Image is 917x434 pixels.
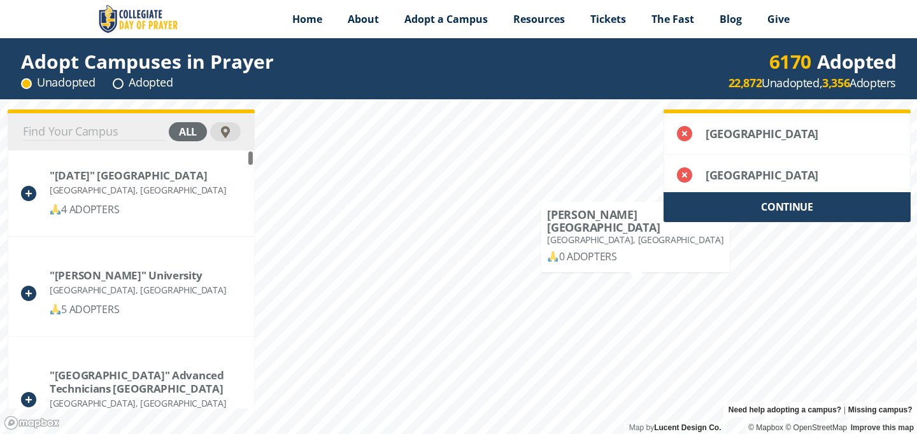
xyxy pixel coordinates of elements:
[21,74,95,90] div: Unadopted
[590,12,626,26] span: Tickets
[547,234,723,246] div: [GEOGRAPHIC_DATA], [GEOGRAPHIC_DATA]
[651,12,694,26] span: The Fast
[501,3,578,35] a: Resources
[706,169,872,181] div: [GEOGRAPHIC_DATA]
[404,12,488,26] span: Adopt a Campus
[280,3,335,35] a: Home
[22,123,166,141] input: Find Your Campus
[723,402,917,417] div: |
[729,75,896,91] div: Unadopted, Adopters
[50,368,241,395] div: "La Grace University" Advanced Technicians School of Benin
[513,12,565,26] span: Resources
[729,402,841,417] a: Need help adopting a campus?
[50,302,226,318] div: 5 ADOPTERS
[50,169,226,182] div: "December 1, 1918" University of Alba Iulia
[748,423,783,432] a: Mapbox
[578,3,639,35] a: Tickets
[547,250,723,263] div: 0 ADOPTERS
[547,208,706,234] div: [PERSON_NAME][GEOGRAPHIC_DATA]
[50,202,226,218] div: 4 ADOPTERS
[848,402,913,417] a: Missing campus?
[664,192,911,222] div: CONTINUE
[292,12,322,26] span: Home
[392,3,501,35] a: Adopt a Campus
[348,12,379,26] span: About
[769,53,811,69] div: 6170
[21,53,274,69] div: Adopt Campuses in Prayer
[169,122,207,141] div: all
[639,3,707,35] a: The Fast
[335,3,392,35] a: About
[851,423,914,432] a: Improve this map
[50,204,60,214] img: 🙏
[50,395,241,411] div: [GEOGRAPHIC_DATA], [GEOGRAPHIC_DATA]
[654,423,721,432] a: Lucent Design Co.
[4,416,60,430] a: Mapbox logo
[707,3,755,35] a: Blog
[720,12,742,26] span: Blog
[113,74,173,90] div: Adopted
[624,421,726,434] div: Map by
[822,75,849,90] strong: 3,356
[548,251,558,262] img: 🙏
[50,269,226,282] div: "Gabriele d'Annunzio" University
[785,423,847,432] a: OpenStreetMap
[769,53,897,69] div: Adopted
[706,127,872,140] div: [GEOGRAPHIC_DATA]
[755,3,802,35] a: Give
[729,75,762,90] strong: 22,872
[767,12,790,26] span: Give
[50,304,60,314] img: 🙏
[50,182,226,198] div: [GEOGRAPHIC_DATA], [GEOGRAPHIC_DATA]
[50,282,226,298] div: [GEOGRAPHIC_DATA], [GEOGRAPHIC_DATA]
